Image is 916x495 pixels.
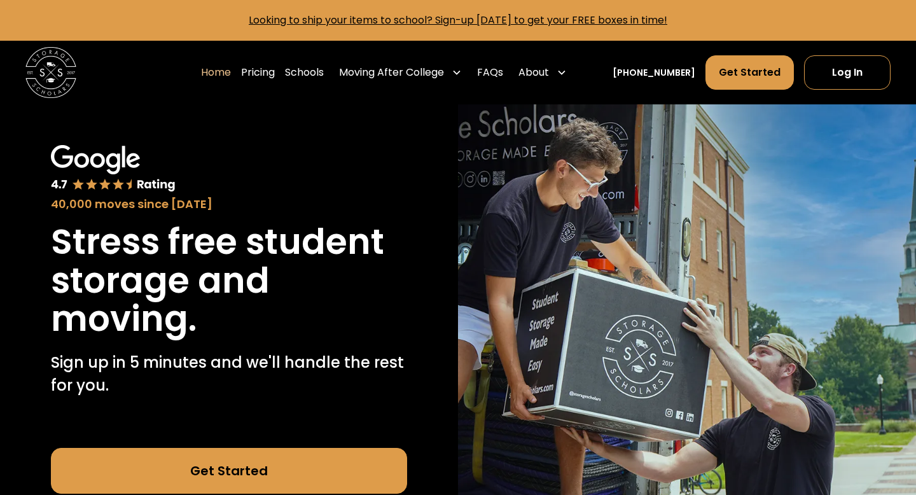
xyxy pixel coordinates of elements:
[513,55,572,90] div: About
[613,66,695,80] a: [PHONE_NUMBER]
[51,195,407,213] div: 40,000 moves since [DATE]
[51,223,407,338] h1: Stress free student storage and moving.
[201,55,231,90] a: Home
[51,145,176,193] img: Google 4.7 star rating
[518,65,549,80] div: About
[705,55,794,90] a: Get Started
[804,55,891,90] a: Log In
[477,55,503,90] a: FAQs
[339,65,444,80] div: Moving After College
[51,351,407,397] p: Sign up in 5 minutes and we'll handle the rest for you.
[334,55,467,90] div: Moving After College
[285,55,324,90] a: Schools
[51,448,407,494] a: Get Started
[25,47,76,98] a: home
[25,47,76,98] img: Storage Scholars main logo
[249,13,667,27] a: Looking to ship your items to school? Sign-up [DATE] to get your FREE boxes in time!
[241,55,275,90] a: Pricing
